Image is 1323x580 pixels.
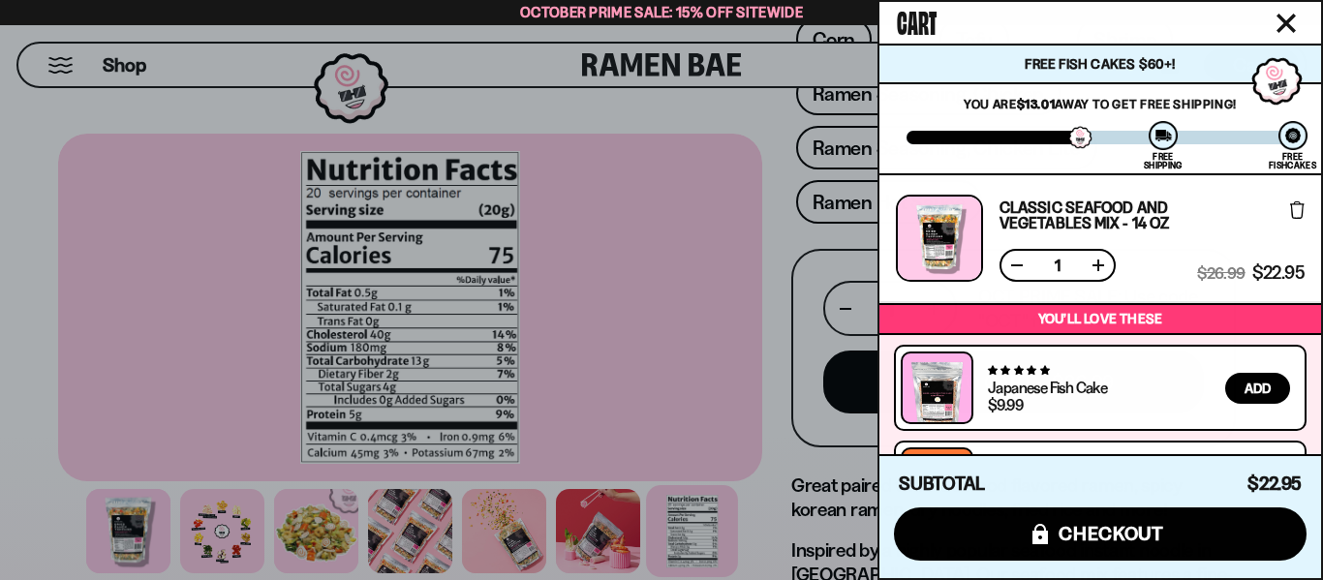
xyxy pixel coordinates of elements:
[520,3,803,21] span: October Prime Sale: 15% off Sitewide
[1144,152,1182,169] div: Free Shipping
[1042,258,1073,273] span: 1
[1247,473,1302,495] span: $22.95
[1197,264,1245,282] span: $26.99
[907,96,1294,111] p: You are away to get Free Shipping!
[897,1,937,40] span: Cart
[1000,199,1197,230] a: Classic Seafood and Vegetables Mix - 14 OZ
[1252,264,1305,282] span: $22.95
[894,507,1307,561] button: checkout
[1272,9,1301,38] button: Close cart
[884,310,1316,328] p: You’ll love these
[1225,373,1290,404] button: Add
[988,364,1049,377] span: 4.77 stars
[988,397,1023,412] div: $9.99
[1269,152,1316,169] div: Free Fishcakes
[1017,96,1056,111] strong: $13.01
[1245,382,1271,395] span: Add
[1025,55,1175,73] span: Free Fish Cakes $60+!
[988,378,1107,397] a: Japanese Fish Cake
[1059,523,1164,544] span: checkout
[899,474,985,494] h4: Subtotal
